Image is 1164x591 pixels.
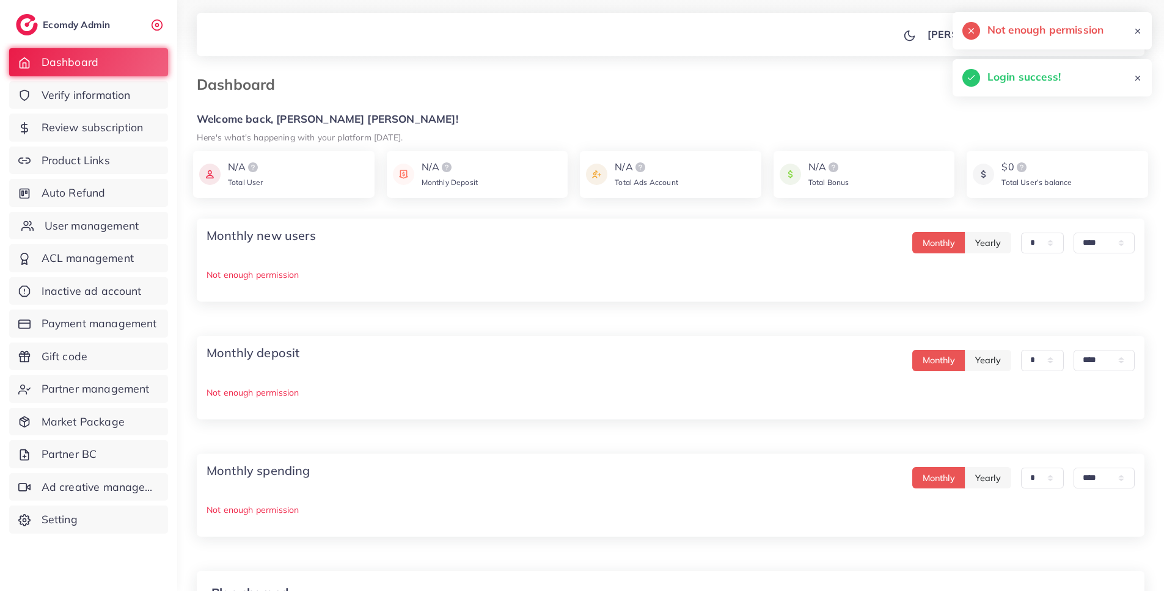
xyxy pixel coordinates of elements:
span: Auto Refund [42,185,106,201]
a: [PERSON_NAME] [PERSON_NAME]avatar [921,22,1135,46]
h4: Monthly new users [207,228,316,243]
span: Product Links [42,153,110,169]
button: Yearly [965,350,1011,371]
h3: Dashboard [197,76,285,93]
span: Setting [42,512,78,528]
a: Market Package [9,408,168,436]
span: Monthly Deposit [422,178,478,187]
span: Dashboard [42,54,98,70]
img: logo [439,160,454,175]
span: Partner BC [42,446,97,462]
span: Total Ads Account [615,178,678,187]
a: Review subscription [9,114,168,142]
img: logo [826,160,841,175]
h5: Not enough permission [987,22,1104,38]
span: Gift code [42,349,87,364]
span: User management [45,218,139,234]
span: Partner management [42,381,150,397]
button: Monthly [912,467,965,488]
span: Ad creative management [42,479,159,495]
div: N/A [615,160,678,175]
a: Partner management [9,375,168,403]
img: icon payment [973,160,994,189]
p: Not enough permission [207,267,1135,282]
a: Verify information [9,81,168,109]
span: Market Package [42,414,125,430]
img: logo [1014,160,1029,175]
h4: Monthly spending [207,463,310,478]
a: Setting [9,506,168,534]
img: icon payment [199,160,221,189]
a: Payment management [9,310,168,338]
span: Total Bonus [808,178,849,187]
button: Yearly [965,467,1011,488]
small: Here's what's happening with your platform [DATE]. [197,132,403,142]
h5: Welcome back, [PERSON_NAME] [PERSON_NAME]! [197,113,1144,126]
p: Not enough permission [207,502,1135,517]
a: Ad creative management [9,473,168,501]
h2: Ecomdy Admin [43,19,113,31]
a: User management [9,212,168,240]
span: Total User’s balance [1001,178,1072,187]
img: icon payment [393,160,414,189]
button: Monthly [912,232,965,253]
img: logo [16,14,38,35]
span: Review subscription [42,120,144,136]
img: icon payment [586,160,607,189]
span: Total User [228,178,263,187]
span: Payment management [42,316,157,332]
a: Partner BC [9,440,168,468]
div: N/A [228,160,263,175]
p: [PERSON_NAME] [PERSON_NAME] [928,27,1097,42]
button: Monthly [912,350,965,371]
p: Not enough permission [207,385,1135,400]
a: Gift code [9,343,168,371]
a: Inactive ad account [9,277,168,305]
span: ACL management [42,250,134,266]
h4: Monthly deposit [207,346,299,360]
img: logo [246,160,260,175]
a: logoEcomdy Admin [16,14,113,35]
a: Auto Refund [9,179,168,207]
button: Yearly [965,232,1011,253]
a: Dashboard [9,48,168,76]
a: ACL management [9,244,168,272]
div: $0 [1001,160,1072,175]
a: Product Links [9,147,168,175]
span: Inactive ad account [42,283,142,299]
h5: Login success! [987,69,1061,85]
img: logo [633,160,648,175]
span: Verify information [42,87,131,103]
div: N/A [808,160,849,175]
div: N/A [422,160,478,175]
img: icon payment [780,160,801,189]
